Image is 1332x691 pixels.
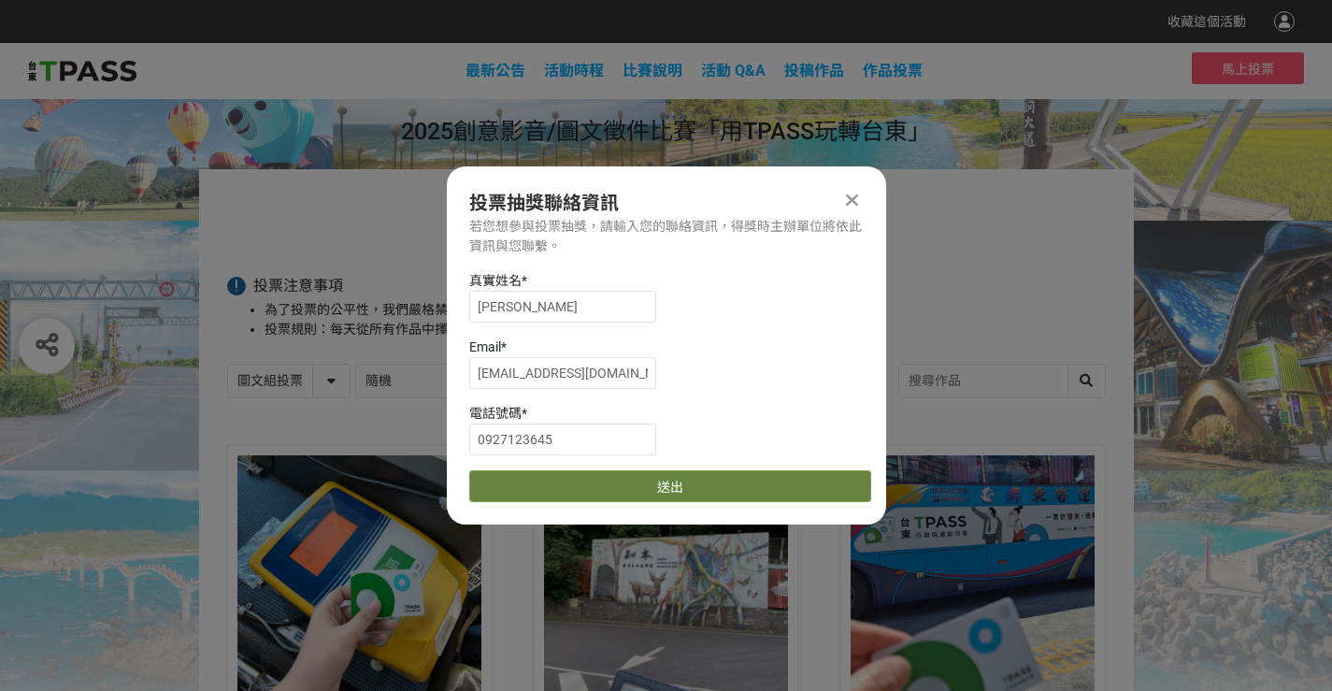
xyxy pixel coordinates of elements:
button: 送出 [469,470,871,502]
img: 2025創意影音/圖文徵件比賽「用TPASS玩轉台東」 [28,57,136,85]
a: 最新公告 [465,62,525,79]
li: 投票規則：每天從所有作品中擇一投票。 [265,320,1106,339]
a: 活動 Q&A [701,62,766,79]
span: 收藏這個活動 [1167,14,1246,29]
li: 為了投票的公平性，我們嚴格禁止灌票行為，所有投票者皆需經過 LINE 登入認證。 [265,300,1106,320]
span: 投票注意事項 [253,277,343,295]
span: 真實姓名 [469,273,522,288]
span: Email [469,339,501,354]
a: 比賽說明 [623,62,682,79]
span: 電話號碼 [469,406,522,421]
div: 投票抽獎聯絡資訊 [469,189,864,217]
span: 馬上投票 [1222,62,1274,77]
button: 馬上投票 [1192,52,1304,84]
div: 若您想參與投票抽獎，請輸入您的聯絡資訊，得獎時主辦單位將依此資訊與您聯繫。 [469,217,864,256]
h1: 投票列表 [227,207,1106,229]
a: 活動時程 [544,62,604,79]
span: 作品投票 [863,62,923,79]
span: 2025創意影音/圖文徵件比賽「用TPASS玩轉台東」 [401,118,931,145]
span: 投稿作品 [784,62,844,79]
input: 搜尋作品 [899,365,1105,397]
